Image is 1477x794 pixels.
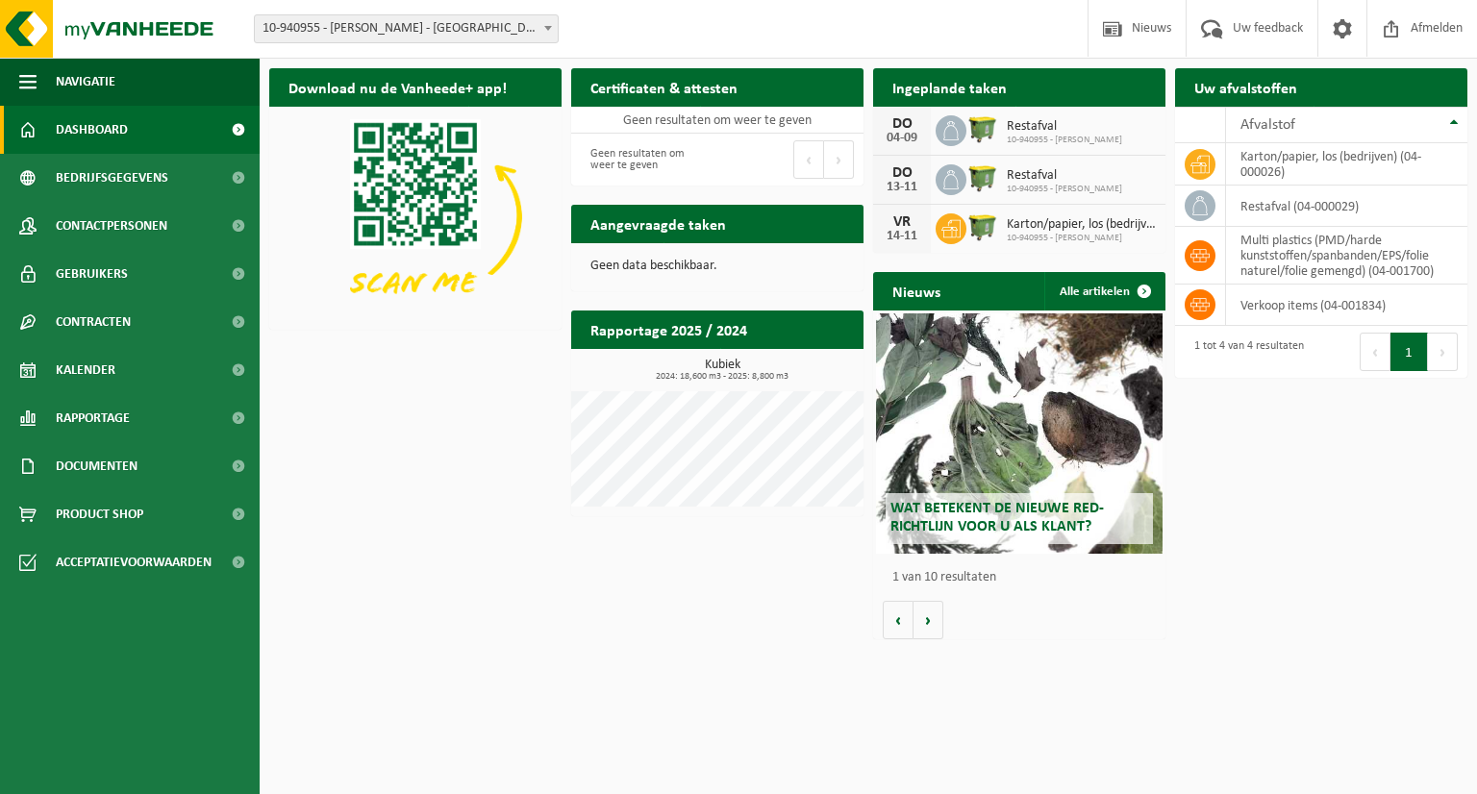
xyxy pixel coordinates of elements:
[56,106,128,154] span: Dashboard
[1240,117,1295,133] span: Afvalstof
[590,260,844,273] p: Geen data beschikbaar.
[571,310,766,348] h2: Rapportage 2025 / 2024
[269,68,526,106] h2: Download nu de Vanheede+ app!
[892,571,1156,584] p: 1 van 10 resultaten
[56,490,143,538] span: Product Shop
[1226,227,1467,285] td: multi plastics (PMD/harde kunststoffen/spanbanden/EPS/folie naturel/folie gemengd) (04-001700)
[581,359,864,382] h3: Kubiek
[883,116,921,132] div: DO
[876,313,1163,554] a: Wat betekent de nieuwe RED-richtlijn voor u als klant?
[1044,272,1164,310] a: Alle artikelen
[914,601,943,639] button: Volgende
[883,214,921,230] div: VR
[793,140,824,179] button: Previous
[883,181,921,194] div: 13-11
[56,538,212,586] span: Acceptatievoorwaarden
[1226,143,1467,186] td: karton/papier, los (bedrijven) (04-000026)
[1007,168,1122,184] span: Restafval
[571,107,864,134] td: Geen resultaten om weer te geven
[255,15,558,42] span: 10-940955 - DECKERS MARC CVBA - KALMTHOUT
[1390,333,1428,371] button: 1
[1226,186,1467,227] td: restafval (04-000029)
[56,154,168,202] span: Bedrijfsgegevens
[56,394,130,442] span: Rapportage
[883,165,921,181] div: DO
[581,138,708,181] div: Geen resultaten om weer te geven
[1007,119,1122,135] span: Restafval
[873,68,1026,106] h2: Ingeplande taken
[571,205,745,242] h2: Aangevraagde taken
[1007,217,1156,233] span: Karton/papier, los (bedrijven)
[1185,331,1304,373] div: 1 tot 4 van 4 resultaten
[720,348,862,386] a: Bekijk rapportage
[1226,285,1467,326] td: verkoop items (04-001834)
[1428,333,1458,371] button: Next
[1007,135,1122,146] span: 10-940955 - [PERSON_NAME]
[966,112,999,145] img: WB-1100-HPE-GN-51
[56,442,138,490] span: Documenten
[873,272,960,310] h2: Nieuws
[883,601,914,639] button: Vorige
[966,211,999,243] img: WB-1100-HPE-GN-51
[1007,184,1122,195] span: 10-940955 - [PERSON_NAME]
[56,346,115,394] span: Kalender
[56,250,128,298] span: Gebruikers
[254,14,559,43] span: 10-940955 - DECKERS MARC CVBA - KALMTHOUT
[56,58,115,106] span: Navigatie
[1175,68,1316,106] h2: Uw afvalstoffen
[966,161,999,194] img: WB-1100-HPE-GN-51
[581,372,864,382] span: 2024: 18,600 m3 - 2025: 8,800 m3
[890,501,1104,534] span: Wat betekent de nieuwe RED-richtlijn voor u als klant?
[269,107,562,326] img: Download de VHEPlus App
[824,140,854,179] button: Next
[883,132,921,145] div: 04-09
[1360,333,1390,371] button: Previous
[56,202,167,250] span: Contactpersonen
[883,230,921,243] div: 14-11
[571,68,757,106] h2: Certificaten & attesten
[1007,233,1156,244] span: 10-940955 - [PERSON_NAME]
[56,298,131,346] span: Contracten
